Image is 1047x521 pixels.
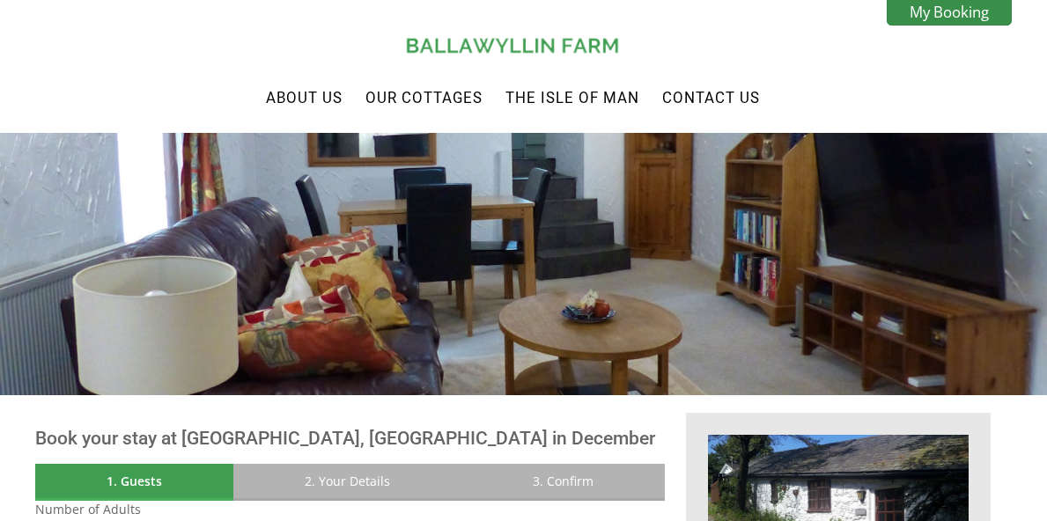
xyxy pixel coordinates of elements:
a: 1. Guests [35,464,233,498]
a: Our Cottages [365,89,483,106]
a: About Us [266,89,343,106]
label: Number of Adults [35,501,665,517]
a: The Isle of Man [505,89,639,106]
a: 3. Confirm [461,464,665,498]
a: Contact Us [662,89,760,106]
a: 2. Your Details [233,464,461,498]
img: Ballawyllin Farm [403,33,623,58]
h2: Book your stay at [GEOGRAPHIC_DATA], [GEOGRAPHIC_DATA] in December [35,428,665,449]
